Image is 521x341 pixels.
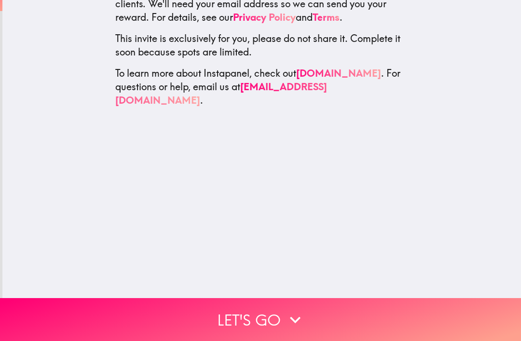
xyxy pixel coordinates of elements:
[296,67,381,79] a: [DOMAIN_NAME]
[115,67,409,107] p: To learn more about Instapanel, check out . For questions or help, email us at .
[233,11,296,23] a: Privacy Policy
[313,11,340,23] a: Terms
[115,32,409,59] p: This invite is exclusively for you, please do not share it. Complete it soon because spots are li...
[115,81,327,106] a: [EMAIL_ADDRESS][DOMAIN_NAME]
